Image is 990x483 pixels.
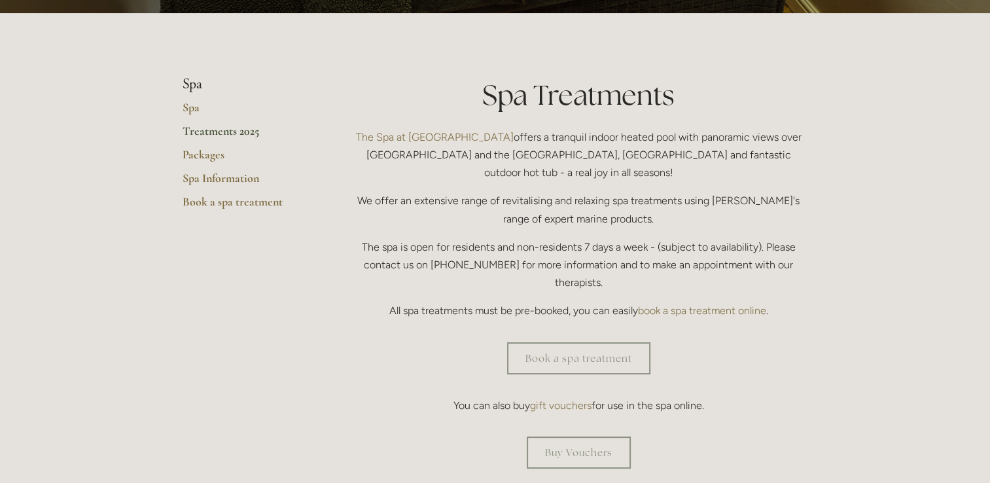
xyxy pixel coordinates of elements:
p: You can also buy for use in the spa online. [349,397,808,414]
h1: Spa Treatments [349,76,808,115]
a: Spa Information [183,171,308,194]
a: book a spa treatment online [638,304,766,317]
a: Book a spa treatment [507,342,650,374]
a: gift vouchers [530,399,592,412]
a: Packages [183,147,308,171]
p: The spa is open for residents and non-residents 7 days a week - (subject to availability). Please... [349,238,808,292]
a: Book a spa treatment [183,194,308,218]
p: All spa treatments must be pre-booked, you can easily . [349,302,808,319]
p: offers a tranquil indoor heated pool with panoramic views over [GEOGRAPHIC_DATA] and the [GEOGRAP... [349,128,808,182]
li: Spa [183,76,308,93]
a: Treatments 2025 [183,124,308,147]
a: Spa [183,100,308,124]
a: The Spa at [GEOGRAPHIC_DATA] [356,131,514,143]
a: Buy Vouchers [527,437,631,469]
p: We offer an extensive range of revitalising and relaxing spa treatments using [PERSON_NAME]'s ran... [349,192,808,227]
